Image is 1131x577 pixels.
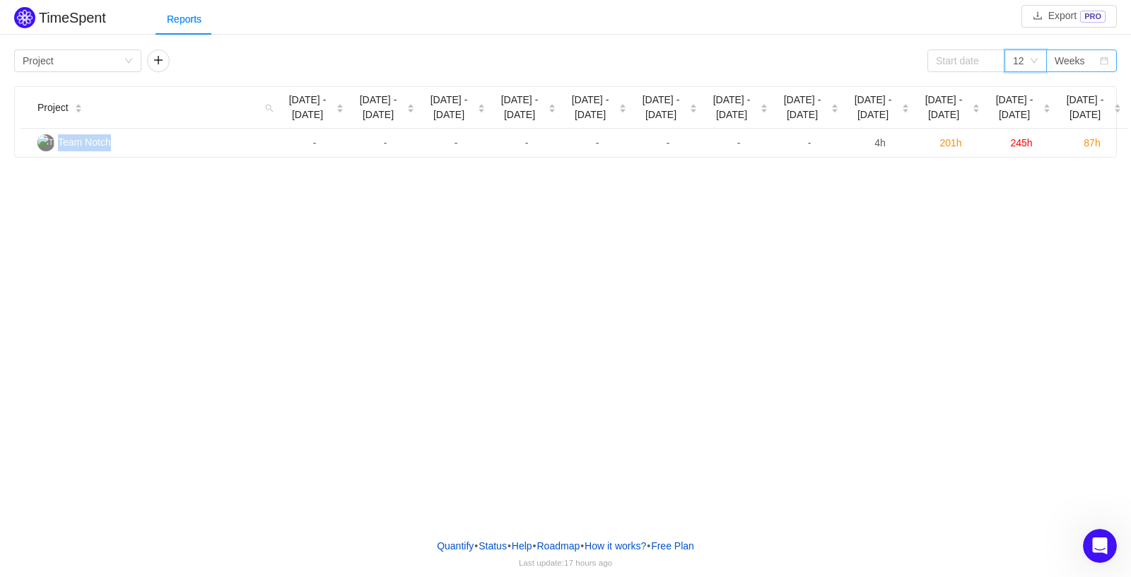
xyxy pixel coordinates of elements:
[537,535,581,556] a: Roadmap
[902,107,910,112] i: icon: caret-down
[921,93,966,122] span: [DATE] - [DATE]
[74,107,82,112] i: icon: caret-down
[511,535,533,556] a: Help
[761,107,768,112] i: icon: caret-down
[259,87,279,128] i: icon: search
[407,107,415,112] i: icon: caret-down
[973,102,980,106] i: icon: caret-up
[584,535,647,556] button: How it works?
[939,137,961,148] span: 201h
[23,50,54,71] div: Project
[478,107,486,112] i: icon: caret-down
[497,93,542,122] span: [DATE] - [DATE]
[619,102,627,106] i: icon: caret-up
[384,137,387,148] span: -
[972,102,980,112] div: Sort
[548,102,556,112] div: Sort
[478,102,486,106] i: icon: caret-up
[478,535,508,556] a: Status
[1043,107,1051,112] i: icon: caret-down
[156,4,213,35] div: Reports
[760,102,768,112] div: Sort
[285,93,330,122] span: [DATE] - [DATE]
[808,137,811,148] span: -
[973,107,980,112] i: icon: caret-down
[1013,50,1024,71] div: 12
[647,540,650,552] span: •
[407,102,415,106] i: icon: caret-up
[580,540,584,552] span: •
[477,102,486,112] div: Sort
[568,93,613,122] span: [DATE] - [DATE]
[124,57,133,66] i: icon: down
[619,102,627,112] div: Sort
[508,540,511,552] span: •
[39,10,106,25] h2: TimeSpent
[780,93,825,122] span: [DATE] - [DATE]
[1083,529,1117,563] iframe: Intercom live chat
[406,102,415,112] div: Sort
[1043,102,1051,106] i: icon: caret-up
[831,107,839,112] i: icon: caret-down
[14,7,35,28] img: Quantify logo
[831,102,839,112] div: Sort
[1030,57,1038,66] i: icon: down
[549,102,556,106] i: icon: caret-up
[313,137,317,148] span: -
[1021,5,1117,28] button: icon: downloadExportPRO
[336,107,344,112] i: icon: caret-down
[1055,50,1085,71] div: Weeks
[474,540,478,552] span: •
[1114,102,1122,106] i: icon: caret-up
[37,134,54,151] img: TN
[1043,102,1051,112] div: Sort
[874,137,886,148] span: 4h
[596,137,599,148] span: -
[1062,93,1108,122] span: [DATE] - [DATE]
[737,137,741,148] span: -
[147,49,170,72] button: icon: plus
[1113,102,1122,112] div: Sort
[1084,137,1100,148] span: 87h
[1010,137,1032,148] span: 245h
[436,535,474,556] a: Quantify
[901,102,910,112] div: Sort
[525,137,529,148] span: -
[927,49,1005,72] input: Start date
[831,102,839,106] i: icon: caret-up
[709,93,754,122] span: [DATE] - [DATE]
[619,107,627,112] i: icon: caret-down
[455,137,458,148] span: -
[356,93,401,122] span: [DATE] - [DATE]
[761,102,768,106] i: icon: caret-up
[1114,107,1122,112] i: icon: caret-down
[650,535,695,556] button: Free Plan
[992,93,1037,122] span: [DATE] - [DATE]
[564,558,612,567] span: 17 hours ago
[902,102,910,106] i: icon: caret-up
[74,102,83,112] div: Sort
[74,102,82,106] i: icon: caret-up
[37,100,69,115] span: Project
[690,107,698,112] i: icon: caret-down
[58,136,111,148] span: Team Notch
[336,102,344,112] div: Sort
[336,102,344,106] i: icon: caret-up
[667,137,670,148] span: -
[689,102,698,112] div: Sort
[638,93,684,122] span: [DATE] - [DATE]
[426,93,471,122] span: [DATE] - [DATE]
[690,102,698,106] i: icon: caret-up
[1100,57,1108,66] i: icon: calendar
[533,540,537,552] span: •
[519,558,612,567] span: Last update:
[850,93,896,122] span: [DATE] - [DATE]
[549,107,556,112] i: icon: caret-down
